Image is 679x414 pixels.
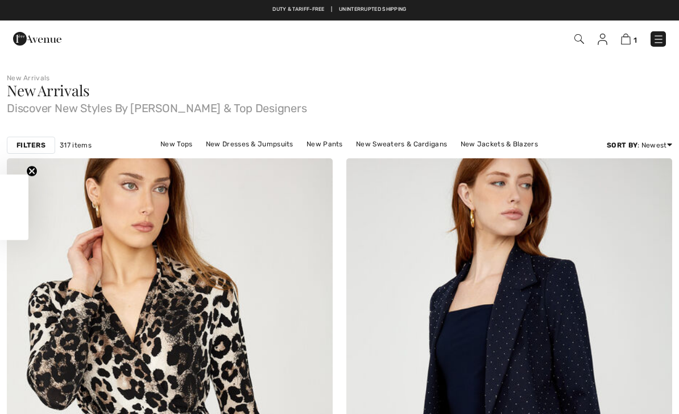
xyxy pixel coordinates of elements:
a: New Skirts [292,151,339,166]
a: New Dresses & Jumpsuits [200,137,299,151]
span: New Arrivals [7,80,89,100]
img: My Info [598,34,607,45]
img: 1ère Avenue [13,27,61,50]
a: New Tops [155,137,198,151]
img: Menu [653,34,664,45]
a: 1 [621,32,637,46]
a: 1ère Avenue [13,32,61,43]
span: 317 items [60,140,92,150]
button: Close teaser [26,165,38,177]
span: Discover New Styles By [PERSON_NAME] & Top Designers [7,98,672,114]
a: New Pants [301,137,349,151]
a: New Arrivals [7,74,50,82]
a: New Outerwear [342,151,406,166]
img: Search [574,34,584,44]
div: : Newest [607,140,672,150]
strong: Filters [16,140,45,150]
strong: Sort By [607,141,637,149]
span: 1 [634,36,637,44]
a: New Jackets & Blazers [455,137,544,151]
img: Shopping Bag [621,34,631,44]
a: New Sweaters & Cardigans [350,137,453,151]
